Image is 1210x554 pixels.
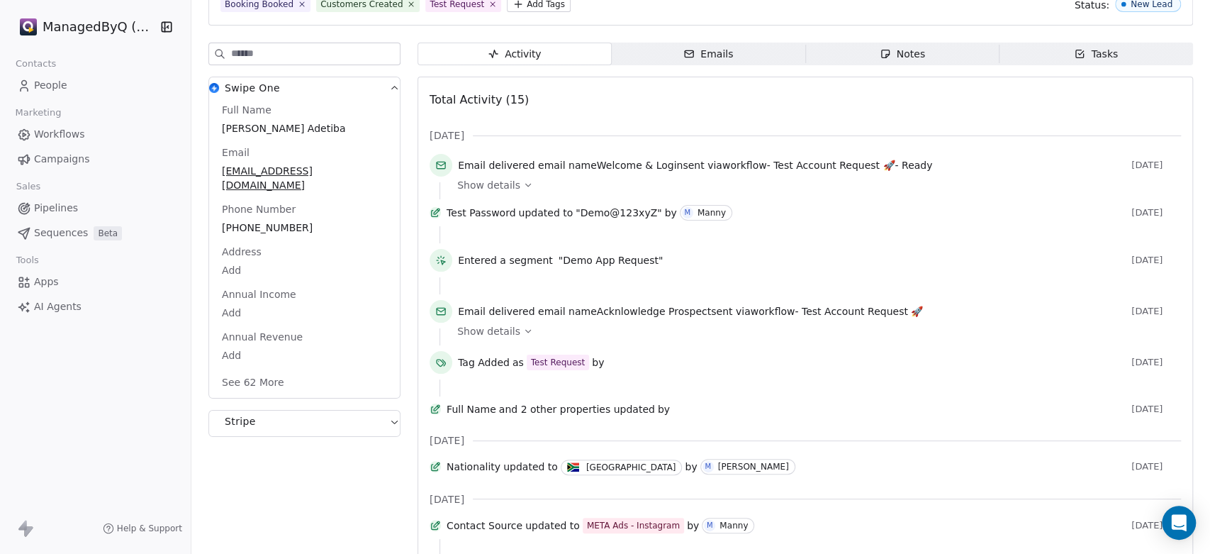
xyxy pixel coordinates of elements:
a: People [11,74,179,97]
span: Show details [457,324,520,338]
button: See 62 More [213,370,293,395]
div: Emails [683,47,733,62]
a: AI Agents [11,295,179,318]
span: Sequences [34,226,88,240]
span: by [592,355,604,370]
a: Pipelines [11,196,179,220]
span: Apps [34,275,59,289]
span: ManagedByQ (FZE) [43,18,156,36]
span: Address [219,245,264,259]
span: Annual Income [219,287,299,301]
span: Acknlowledge Prospect [597,306,711,317]
span: Add [222,306,387,320]
span: Email delivered [458,306,534,317]
span: Full Name [219,103,274,117]
span: Test Password [447,206,515,220]
span: by [685,460,697,474]
div: M [705,461,711,472]
a: SequencesBeta [11,221,179,245]
span: Help & Support [117,523,182,534]
span: [EMAIL_ADDRESS][DOMAIN_NAME] [222,164,387,192]
span: Total Activity (15) [430,93,529,106]
img: Swipe One [209,83,219,93]
div: Swipe OneSwipe One [209,103,400,398]
span: Stripe [225,414,256,428]
span: Full Name [447,402,496,416]
span: Email delivered [458,160,534,171]
img: Stripe.png [20,18,37,35]
div: Test Request [531,356,586,369]
span: Annual Revenue [219,330,306,344]
span: [DATE] [1131,207,1181,218]
button: ManagedByQ (FZE) [17,15,151,39]
a: Help & Support [103,523,182,534]
span: Contacts [9,53,62,74]
span: Welcome & Login [597,160,683,171]
span: updated to [503,460,558,474]
span: Campaigns [34,152,89,167]
span: Sales [10,176,47,197]
span: [DATE] [1131,255,1181,266]
a: Apps [11,270,179,294]
span: Tag Added [458,355,510,370]
span: Phone Number [219,202,298,216]
div: [PERSON_NAME] [718,462,789,472]
span: [DATE] [1131,357,1181,368]
a: Workflows [11,123,179,146]
span: Test Account Request 🚀 [802,306,923,317]
span: Beta [94,226,122,240]
span: [DATE] [1131,306,1181,317]
a: Show details [457,178,1171,192]
div: Manny [719,521,748,531]
span: [DATE] [1131,520,1181,531]
span: Marketing [9,102,67,123]
span: Workflows [34,127,85,142]
div: META Ads - Instagram [587,519,680,533]
span: email name sent via workflow - [458,304,923,318]
span: by [687,519,699,533]
span: Show details [457,178,520,192]
span: Add [222,348,387,362]
span: [DATE] [1131,461,1181,472]
img: Stripe [209,416,219,426]
span: Entered a segment [458,253,553,267]
span: "Demo App Request" [559,253,663,267]
span: [PHONE_NUMBER] [222,221,387,235]
a: Show details [457,324,1171,338]
span: Nationality [447,460,500,474]
span: Test Account Request 🚀- Ready [773,160,932,171]
div: Notes [880,47,925,62]
span: by [665,206,677,220]
span: [DATE] [430,492,464,506]
span: [DATE] [430,128,464,143]
span: Swipe One [225,81,280,95]
span: updated to [525,519,580,533]
span: Add [222,263,387,277]
div: Tasks [1074,47,1118,62]
span: [DATE] [430,433,464,448]
span: [PERSON_NAME] Adetiba [222,121,387,135]
span: by [658,402,670,416]
span: email name sent via workflow - [458,158,932,172]
span: Tools [10,250,45,271]
span: Contact Source [447,519,522,533]
div: Open Intercom Messenger [1162,506,1196,540]
span: "Demo@123xyZ" [576,206,661,220]
span: and 2 other properties updated [499,402,655,416]
button: Swipe OneSwipe One [209,77,400,103]
button: StripeStripe [209,411,400,436]
span: People [34,78,67,93]
span: Email [219,145,252,160]
div: M [707,520,713,531]
div: M [684,207,690,218]
span: Pipelines [34,201,78,216]
div: Manny [698,208,726,218]
div: [GEOGRAPHIC_DATA] [586,462,676,473]
span: as [512,355,524,370]
span: updated to [518,206,573,220]
span: [DATE] [1131,404,1181,415]
span: [DATE] [1131,160,1181,171]
span: AI Agents [34,299,82,314]
a: Campaigns [11,148,179,171]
